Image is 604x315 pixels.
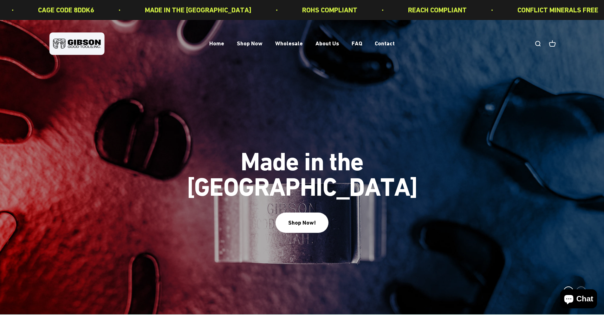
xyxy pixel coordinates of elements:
a: Home [209,40,224,47]
split-lines: Made in the [GEOGRAPHIC_DATA] [179,172,426,202]
button: 1 [563,286,574,297]
p: REACH COMPLIANT [407,4,466,16]
inbox-online-store-chat: Shopify online store chat [558,289,599,310]
a: Wholesale [275,40,303,47]
div: Shop Now! [288,218,316,227]
a: About Us [315,40,339,47]
a: FAQ [352,40,362,47]
a: Shop Now [237,40,263,47]
p: ROHS COMPLIANT [302,4,357,16]
button: 2 [576,286,586,297]
p: CAGE CODE 8DDK6 [37,4,94,16]
a: Contact [375,40,395,47]
p: CONFLICT MINERALS FREE [517,4,598,16]
button: Shop Now! [276,213,328,233]
p: MADE IN THE [GEOGRAPHIC_DATA] [144,4,251,16]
